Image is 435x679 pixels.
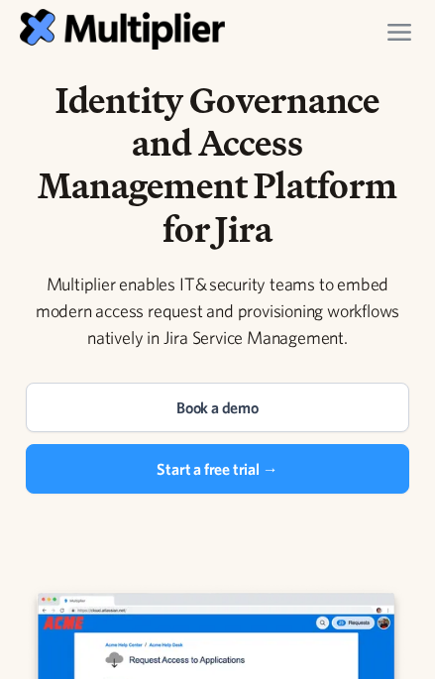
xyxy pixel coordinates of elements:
div: Multiplier enables IT & security teams to embed modern access request and provisioning workflows ... [26,271,409,351]
h1: Identity Governance and Access Management Platform for Jira [26,79,409,251]
div: Book a demo [176,396,259,419]
a: Book a demo [26,383,409,432]
a: Start a free trial → [26,444,409,494]
div: menu [372,4,427,59]
div: Start a free trial → [157,457,277,481]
